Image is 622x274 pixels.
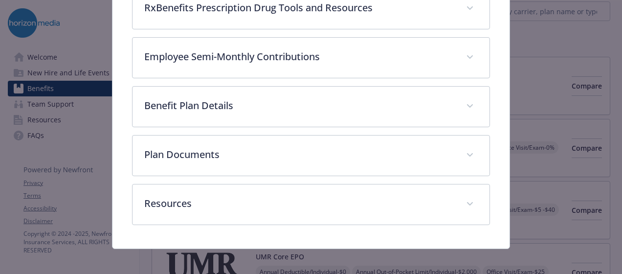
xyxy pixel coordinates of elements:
[133,87,489,127] div: Benefit Plan Details
[133,136,489,176] div: Plan Documents
[144,49,454,64] p: Employee Semi-Monthly Contributions
[133,184,489,225] div: Resources
[144,0,454,15] p: RxBenefits Prescription Drug Tools and Resources
[144,147,454,162] p: Plan Documents
[144,98,454,113] p: Benefit Plan Details
[133,38,489,78] div: Employee Semi-Monthly Contributions
[144,196,454,211] p: Resources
